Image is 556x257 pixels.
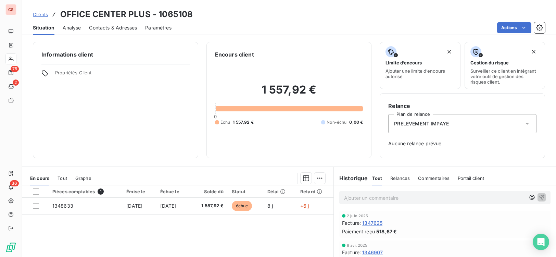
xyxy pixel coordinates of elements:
[394,120,449,127] span: PRELEVEMENT IMPAYE
[347,243,368,247] span: 8 avr. 2025
[41,50,190,59] h6: Informations client
[267,203,273,209] span: 8 j
[63,24,81,31] span: Analyse
[10,180,19,186] span: 36
[75,175,91,181] span: Graphe
[300,189,329,194] div: Retard
[58,175,67,181] span: Tout
[232,201,252,211] span: échue
[160,189,186,194] div: Échue le
[342,249,361,256] span: Facture :
[214,114,217,119] span: 0
[89,24,137,31] span: Contacts & Adresses
[349,119,363,125] span: 0,00 €
[232,189,259,194] div: Statut
[372,175,382,181] span: Tout
[145,24,172,31] span: Paramètres
[215,83,363,103] h2: 1 557,92 €
[13,79,19,86] span: 2
[470,68,539,85] span: Surveiller ce client en intégrant votre outil de gestion des risques client.
[497,22,531,33] button: Actions
[194,189,224,194] div: Solde dû
[390,175,410,181] span: Relances
[362,219,382,227] span: 1347625
[470,60,509,65] span: Gestion du risque
[342,219,361,227] span: Facture :
[30,175,49,181] span: En cours
[342,228,375,235] span: Paiement reçu
[11,66,19,72] span: 75
[233,119,254,125] span: 1 557,92 €
[327,119,346,125] span: Non-échu
[347,214,368,218] span: 2 juin 2025
[388,102,536,110] h6: Relance
[126,189,152,194] div: Émise le
[60,8,193,21] h3: OFFICE CENTER PLUS - 1065108
[5,4,16,15] div: CS
[300,203,309,209] span: +6 j
[362,249,383,256] span: 1346907
[52,188,118,195] div: Pièces comptables
[55,70,190,79] span: Propriétés Client
[5,242,16,253] img: Logo LeanPay
[388,140,536,147] span: Aucune relance prévue
[220,119,230,125] span: Échu
[33,24,54,31] span: Situation
[52,203,73,209] span: 1348633
[386,60,422,65] span: Limite d’encours
[465,42,545,89] button: Gestion du risqueSurveiller ce client en intégrant votre outil de gestion des risques client.
[160,203,176,209] span: [DATE]
[533,234,549,250] div: Open Intercom Messenger
[215,50,254,59] h6: Encours client
[418,175,450,181] span: Commentaires
[380,42,460,89] button: Limite d’encoursAjouter une limite d’encours autorisé
[126,203,142,209] span: [DATE]
[334,174,368,182] h6: Historique
[194,203,224,209] span: 1 557,92 €
[386,68,454,79] span: Ajouter une limite d’encours autorisé
[267,189,292,194] div: Délai
[98,188,104,195] span: 1
[458,175,484,181] span: Portail client
[33,12,48,17] span: Clients
[376,228,397,235] span: 518,67 €
[33,11,48,18] a: Clients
